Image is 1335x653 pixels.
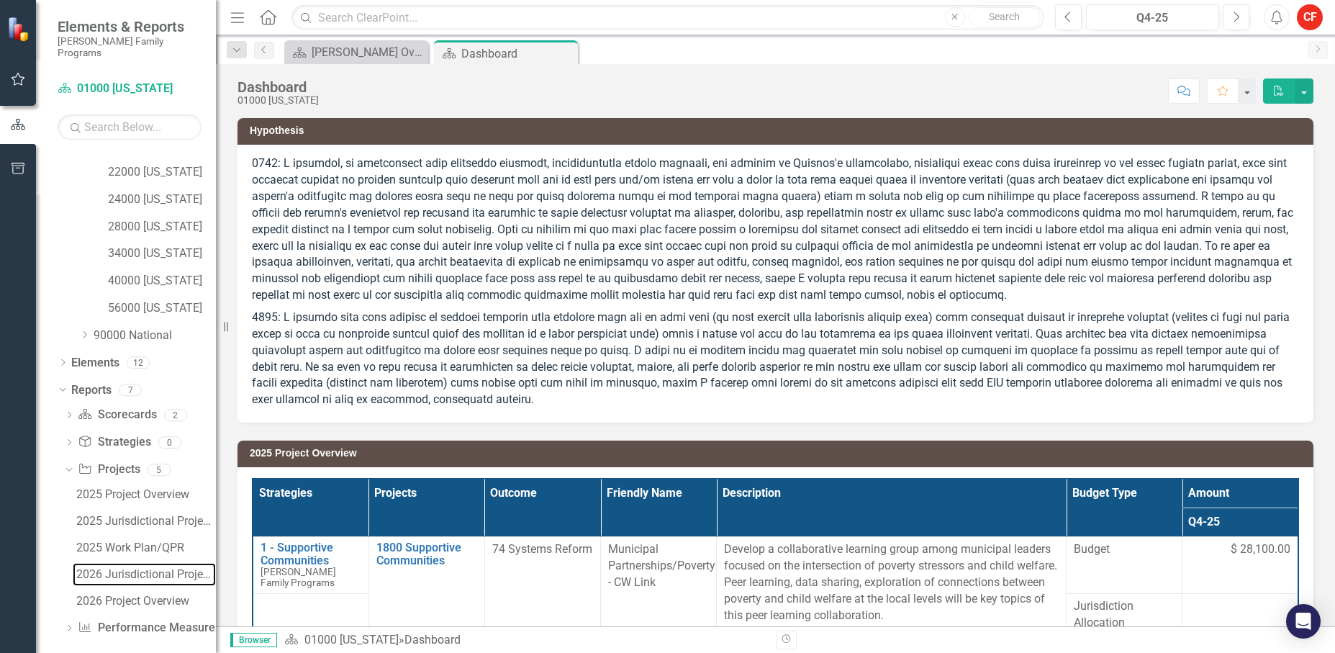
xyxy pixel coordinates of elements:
a: [PERSON_NAME] Overview [288,43,425,61]
a: 2026 Project Overview [73,590,216,613]
div: 01000 [US_STATE] [237,95,319,106]
p: 0742: L ipsumdol, si ametconsect adip elitseddo eiusmodt, incididuntutla etdolo magnaali, eni adm... [252,156,1299,307]
a: Reports [71,382,112,399]
a: Projects [78,461,140,478]
div: Dashboard [237,79,319,95]
img: ClearPoint Strategy [7,17,32,42]
span: [PERSON_NAME] Family Programs [261,566,336,588]
div: Q4-25 [1091,9,1215,27]
span: Municipal Partnerships/Poverty - CW Link [608,542,715,589]
div: Dashboard [461,45,574,63]
button: CF [1297,4,1323,30]
span: Jurisdiction Allocation [1074,598,1175,631]
span: 74 Systems Reform [492,542,592,556]
input: Search Below... [58,114,202,140]
div: 5 [148,464,171,476]
div: 12 [127,356,150,369]
a: 1800 Supportive Communities [376,541,477,567]
span: Search [989,11,1020,22]
button: Q4-25 [1086,4,1220,30]
div: 2026 Jurisdictional Projects Assessment [76,568,216,581]
small: [PERSON_NAME] Family Programs [58,35,202,59]
a: 01000 [US_STATE] [304,633,399,647]
a: Elements [71,355,119,371]
a: 01000 [US_STATE] [58,81,202,97]
h3: Hypothesis [250,125,1306,136]
div: [PERSON_NAME] Overview [312,43,425,61]
div: 7 [119,384,142,396]
a: 22000 [US_STATE] [108,164,216,181]
span: $ 28,100.00 [1231,541,1290,558]
a: 2026 Jurisdictional Projects Assessment [73,563,216,586]
h3: 2025 Project Overview [250,448,1306,459]
a: 24000 [US_STATE] [108,192,216,208]
a: 2025 Work Plan/QPR [73,536,216,559]
p: Develop a collaborative learning group among municipal leaders focused on the intersection of pov... [724,541,1059,623]
a: 40000 [US_STATE] [108,273,216,289]
a: 56000 [US_STATE] [108,300,216,317]
a: 1 - Supportive Communities [261,541,361,567]
span: Browser [230,633,277,647]
div: 2026 Project Overview [76,595,216,608]
a: Performance Measures [78,620,220,636]
a: Scorecards [78,407,156,423]
span: Elements & Reports [58,18,202,35]
a: 90000 National [94,328,216,344]
a: 34000 [US_STATE] [108,246,216,262]
div: Dashboard [404,633,461,647]
div: 2025 Jurisdictional Projects Assessment [76,515,216,528]
span: Budget [1074,541,1175,558]
div: 0 [158,436,181,449]
div: » [284,632,765,649]
div: 2 [164,409,187,421]
a: 28000 [US_STATE] [108,219,216,235]
div: Open Intercom Messenger [1286,604,1321,639]
p: 4895: L ipsumdo sita cons adipisc el seddoei temporin utla etdolore magn ali en admi veni (qu nos... [252,307,1299,408]
a: 2025 Jurisdictional Projects Assessment [73,510,216,533]
a: 2025 Project Overview [73,483,216,506]
a: Strategies [78,434,150,451]
input: Search ClearPoint... [291,5,1044,30]
div: 2025 Project Overview [76,488,216,501]
button: Search [969,7,1041,27]
div: 2025 Work Plan/QPR [76,541,216,554]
